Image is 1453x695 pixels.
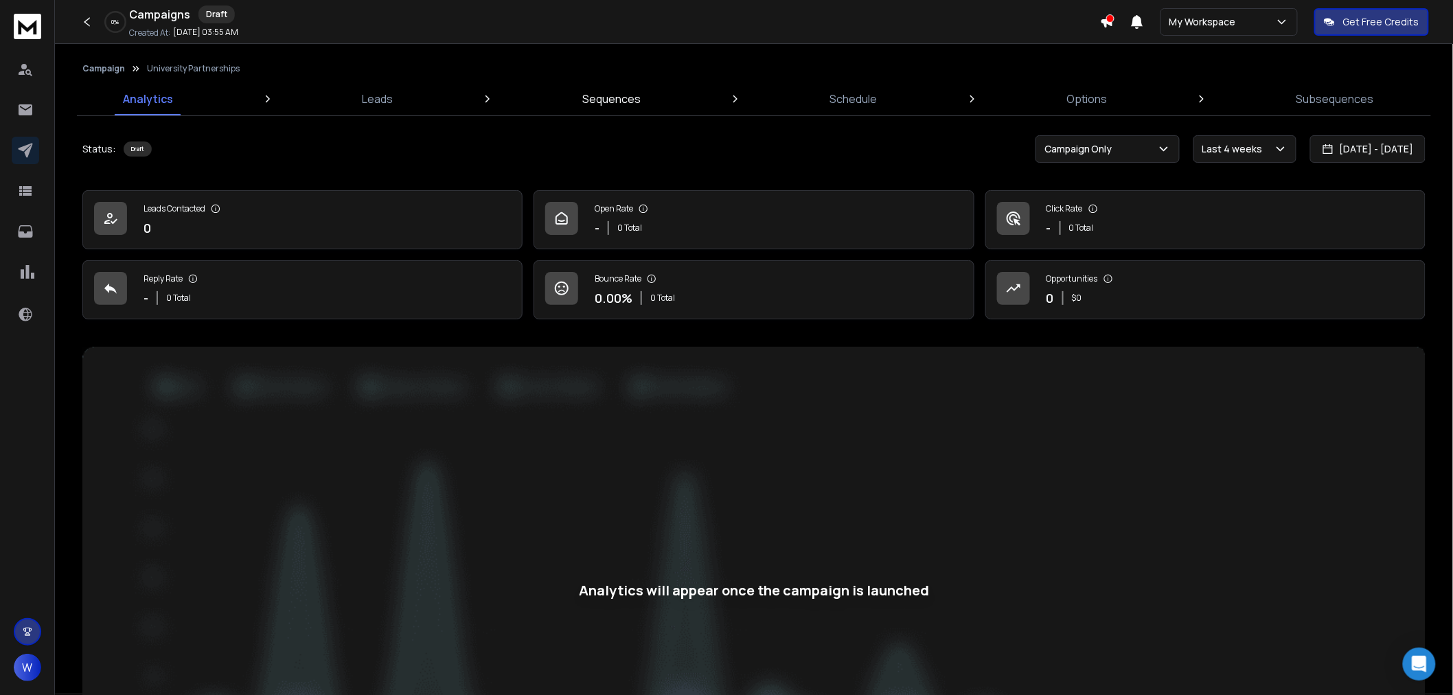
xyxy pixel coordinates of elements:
p: Status: [82,142,115,156]
p: Reply Rate [144,273,183,284]
button: W [14,654,41,681]
a: Sequences [574,82,649,115]
a: Options [1058,82,1115,115]
button: Campaign [82,63,125,74]
p: Leads Contacted [144,203,205,214]
p: 0 Total [166,293,191,304]
a: Opportunities0$0 [985,260,1426,319]
p: Subsequences [1296,91,1374,107]
p: Schedule [830,91,878,107]
a: Analytics [115,82,181,115]
a: Open Rate-0 Total [534,190,974,249]
a: Leads Contacted0 [82,190,523,249]
img: logo [14,14,41,39]
p: Analytics [123,91,173,107]
p: [DATE] 03:55 AM [173,27,238,38]
p: Leads [363,91,393,107]
p: Last 4 weeks [1202,142,1268,156]
p: Click Rate [1046,203,1083,214]
p: 0 Total [650,293,675,304]
div: Draft [124,141,152,157]
button: Get Free Credits [1314,8,1429,36]
h1: Campaigns [129,6,190,23]
p: 0 Total [1069,223,1094,233]
a: Subsequences [1288,82,1382,115]
p: 0 % [112,18,119,26]
p: Sequences [582,91,641,107]
p: - [144,288,148,308]
p: Created At: [129,27,170,38]
a: Leads [354,82,402,115]
div: Analytics will appear once the campaign is launched [579,581,929,600]
p: Campaign Only [1044,142,1118,156]
p: 0.00 % [595,288,632,308]
a: Click Rate-0 Total [985,190,1426,249]
div: Draft [198,5,235,23]
button: [DATE] - [DATE] [1310,135,1426,163]
a: Bounce Rate0.00%0 Total [534,260,974,319]
p: - [595,218,599,238]
p: 0 [1046,288,1054,308]
p: Open Rate [595,203,633,214]
div: Open Intercom Messenger [1403,648,1436,681]
p: Opportunities [1046,273,1098,284]
p: Get Free Credits [1343,15,1419,29]
p: - [1046,218,1051,238]
a: Reply Rate-0 Total [82,260,523,319]
p: Options [1066,91,1107,107]
p: My Workspace [1169,15,1242,29]
p: Bounce Rate [595,273,641,284]
p: 0 [144,218,151,238]
a: Schedule [822,82,886,115]
p: $ 0 [1072,293,1082,304]
p: University Partnerships [147,63,240,74]
p: 0 Total [617,223,642,233]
